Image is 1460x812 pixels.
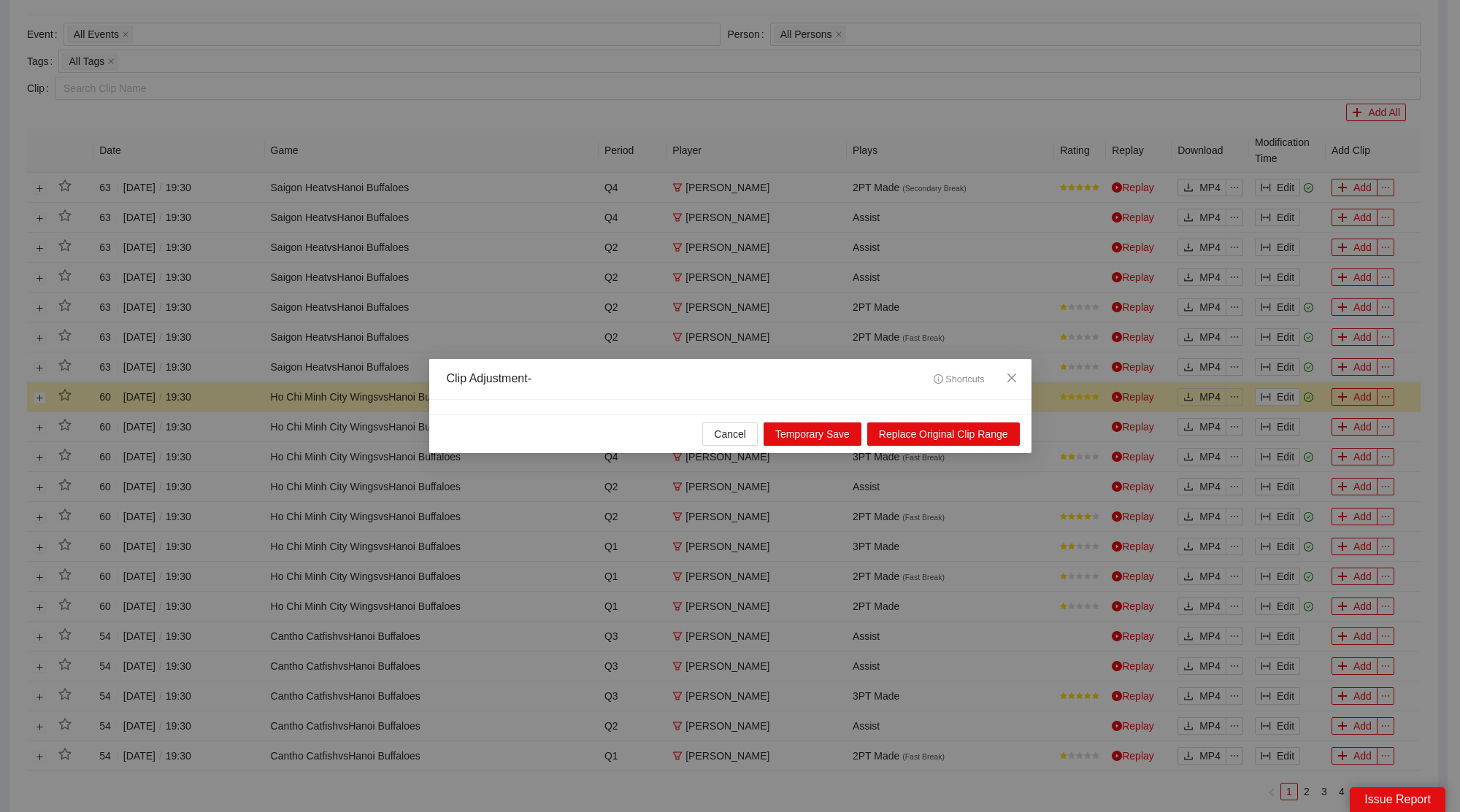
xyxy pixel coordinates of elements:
span: close [1006,372,1018,384]
button: Temporary Save [764,422,861,446]
div: Issue Report [1350,787,1445,812]
div: Clip Adjustment - [447,371,532,387]
span: info-circle [934,374,943,384]
span: Temporary Save [775,426,850,442]
span: Cancel [714,426,746,442]
span: Shortcuts [934,374,984,384]
button: Replace Original Clip Range [867,422,1020,446]
button: Cancel [702,422,758,446]
button: Close [992,359,1031,398]
span: Replace Original Clip Range [879,426,1008,442]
